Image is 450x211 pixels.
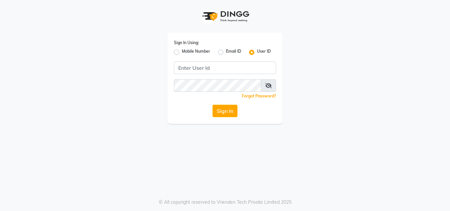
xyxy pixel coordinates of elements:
[199,7,251,26] img: logo1.svg
[242,93,276,98] a: Forgot Password?
[212,105,238,117] button: Sign In
[174,79,261,92] input: Username
[174,62,276,74] input: Username
[182,48,210,56] label: Mobile Number
[257,48,271,56] label: User ID
[226,48,241,56] label: Email ID
[174,40,199,46] label: Sign In Using:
